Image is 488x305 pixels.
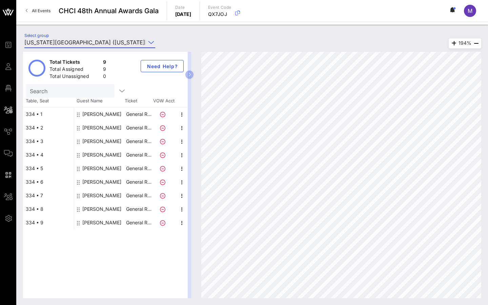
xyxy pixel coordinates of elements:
div: 334 • 7 [23,189,74,202]
span: Need Help? [146,63,178,69]
p: General R… [125,202,152,216]
div: Mildred García [82,107,121,121]
div: 9 [103,66,106,74]
p: Date [175,4,191,11]
p: QX7JOJ [208,11,231,18]
p: General R… [125,107,152,121]
span: VOW Acct [152,98,176,104]
div: 334 • 8 [23,202,74,216]
div: 194% [449,38,481,48]
div: Total Unassigned [49,73,100,81]
span: CHCI 48th Annual Awards Gala [59,6,159,16]
p: General R… [125,216,152,229]
div: Yammilette Rodriguez [82,121,121,135]
div: 334 • 1 [23,107,74,121]
div: Kathryn Buechel [82,148,121,162]
span: Table, Seat [23,98,74,104]
div: 334 • 3 [23,135,74,148]
div: Total Tickets [49,59,100,67]
p: General R… [125,121,152,135]
span: Ticket [125,98,152,104]
p: General R… [125,148,152,162]
div: David Gamboa [82,189,121,202]
span: All Events [32,8,50,13]
div: 334 • 4 [23,148,74,162]
div: 334 • 6 [23,175,74,189]
a: All Events [22,5,55,16]
div: 334 • 9 [23,216,74,229]
label: Select group [24,33,49,38]
div: Danielle Garcia [82,135,121,148]
p: General R… [125,189,152,202]
p: General R… [125,162,152,175]
button: Need Help? [141,60,184,72]
div: Saúl Jiménez-Sandoval [82,175,121,189]
div: 334 • 5 [23,162,74,175]
p: General R… [125,135,152,148]
p: [DATE] [175,11,191,18]
div: 9 [103,59,106,67]
div: Total Assigned [49,66,100,74]
div: M [464,5,476,17]
span: Guest Name [74,98,125,104]
div: Jeff Cullen [82,216,121,229]
p: Event Code [208,4,231,11]
span: M [468,7,472,14]
div: 334 • 2 [23,121,74,135]
div: Cynthia Teniente-Matson [82,162,121,175]
p: General R… [125,175,152,189]
div: 0 [103,73,106,81]
div: José Cabrales [82,202,121,216]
